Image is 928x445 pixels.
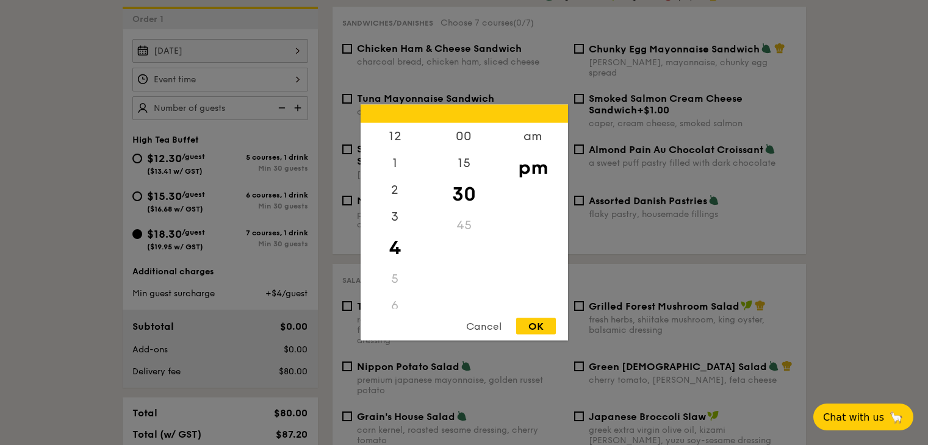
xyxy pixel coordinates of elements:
[454,318,514,335] div: Cancel
[889,410,904,424] span: 🦙
[430,212,498,239] div: 45
[498,123,567,150] div: am
[361,150,430,177] div: 1
[361,230,430,266] div: 4
[430,177,498,212] div: 30
[361,123,430,150] div: 12
[516,318,556,335] div: OK
[823,411,884,423] span: Chat with us
[361,177,430,204] div: 2
[813,404,913,430] button: Chat with us🦙
[430,123,498,150] div: 00
[361,204,430,230] div: 3
[361,293,430,319] div: 6
[430,150,498,177] div: 15
[361,266,430,293] div: 5
[498,150,567,185] div: pm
